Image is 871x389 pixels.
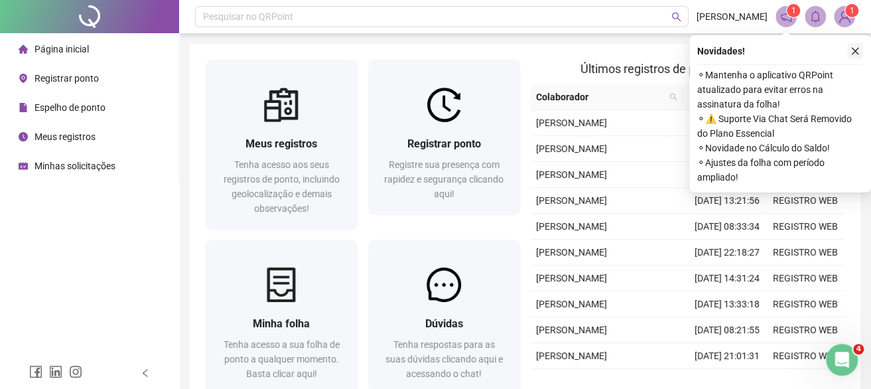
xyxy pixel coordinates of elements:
[687,240,766,266] td: [DATE] 22:18:27
[780,11,792,23] span: notification
[687,110,766,136] td: [DATE] 08:18:03
[766,214,844,240] td: REGISTRO WEB
[687,214,766,240] td: [DATE] 08:33:34
[809,11,821,23] span: bell
[845,4,858,17] sup: Atualize o seu contato no menu Meus Dados
[536,247,607,258] span: [PERSON_NAME]
[697,155,863,185] span: ⚬ Ajustes da folha com período ampliado!
[791,6,796,15] span: 1
[687,136,766,162] td: [DATE] 19:55:38
[536,169,607,180] span: [PERSON_NAME]
[29,365,42,378] span: facebook
[826,344,858,376] iframe: Intercom live chat
[766,343,844,369] td: REGISTRO WEB
[224,159,340,214] span: Tenha acesso aos seus registros de ponto, incluindo geolocalização e demais observações!
[671,12,681,22] span: search
[253,317,310,330] span: Minha folha
[368,60,520,214] a: Registrar pontoRegistre sua presença com rapidez e segurança clicando aqui!
[536,273,607,283] span: [PERSON_NAME]
[385,339,503,379] span: Tenha respostas para as suas dúvidas clicando aqui e acessando o chat!
[19,103,28,112] span: file
[536,117,607,128] span: [PERSON_NAME]
[687,317,766,343] td: [DATE] 08:21:55
[850,6,854,15] span: 1
[697,68,863,112] span: ⚬ Mantenha o aplicativo QRPoint atualizado para evitar erros na assinatura da folha!
[19,161,28,171] span: schedule
[766,188,844,214] td: REGISTRO WEB
[425,317,463,330] span: Dúvidas
[766,317,844,343] td: REGISTRO WEB
[688,90,743,104] span: Data/Hora
[69,365,82,378] span: instagram
[687,291,766,317] td: [DATE] 13:33:18
[536,325,607,335] span: [PERSON_NAME]
[669,93,677,101] span: search
[19,44,28,54] span: home
[34,131,96,142] span: Meus registros
[850,46,860,56] span: close
[536,195,607,206] span: [PERSON_NAME]
[687,162,766,188] td: [DATE] 14:22:24
[536,143,607,154] span: [PERSON_NAME]
[766,291,844,317] td: REGISTRO WEB
[536,350,607,361] span: [PERSON_NAME]
[697,141,863,155] span: ⚬ Novidade no Cálculo do Saldo!
[697,112,863,141] span: ⚬ ⚠️ Suporte Via Chat Será Removido do Plano Essencial
[34,161,115,171] span: Minhas solicitações
[206,60,358,229] a: Meus registrosTenha acesso aos seus registros de ponto, incluindo geolocalização e demais observa...
[49,365,62,378] span: linkedin
[19,132,28,141] span: clock-circle
[766,266,844,291] td: REGISTRO WEB
[384,159,503,199] span: Registre sua presença com rapidez e segurança clicando aqui!
[536,221,607,232] span: [PERSON_NAME]
[787,4,800,17] sup: 1
[835,7,854,27] img: 52243
[407,137,481,150] span: Registrar ponto
[697,44,745,58] span: Novidades !
[245,137,317,150] span: Meus registros
[34,102,105,113] span: Espelho de ponto
[687,188,766,214] td: [DATE] 13:21:56
[697,9,768,24] span: [PERSON_NAME]
[536,90,664,104] span: Colaborador
[141,368,150,378] span: left
[667,87,680,107] span: search
[687,343,766,369] td: [DATE] 21:01:31
[34,44,89,54] span: Página inicial
[687,266,766,291] td: [DATE] 14:31:24
[224,339,340,379] span: Tenha acesso a sua folha de ponto a qualquer momento. Basta clicar aqui!
[683,84,759,110] th: Data/Hora
[853,344,864,354] span: 4
[34,73,99,84] span: Registrar ponto
[19,74,28,83] span: environment
[580,62,795,76] span: Últimos registros de ponto sincronizados
[766,240,844,266] td: REGISTRO WEB
[536,299,607,309] span: [PERSON_NAME]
